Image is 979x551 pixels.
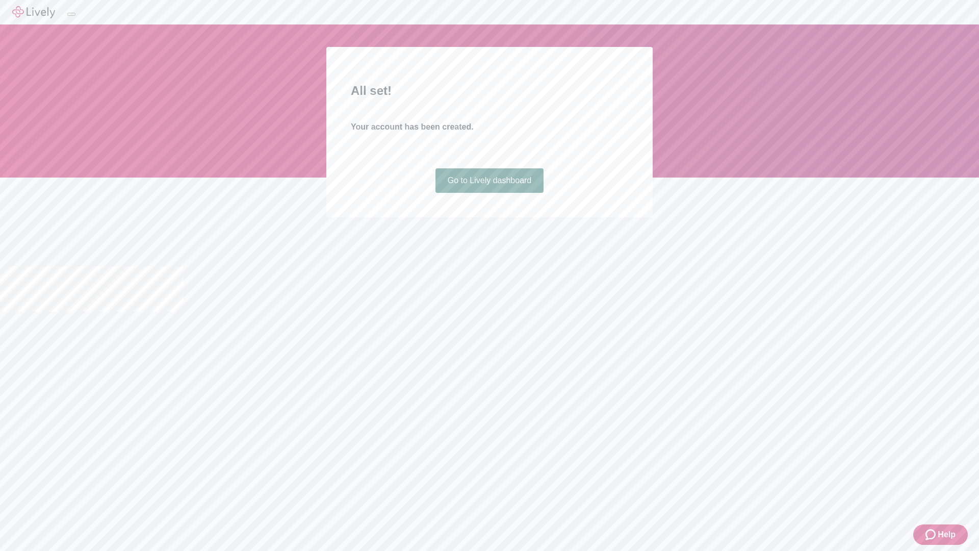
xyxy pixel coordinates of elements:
[435,168,544,193] a: Go to Lively dashboard
[67,13,75,16] button: Log out
[351,121,628,133] h4: Your account has been created.
[925,529,938,541] svg: Zendesk support icon
[938,529,956,541] span: Help
[351,82,628,100] h2: All set!
[12,6,55,18] img: Lively
[913,524,968,545] button: Zendesk support iconHelp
